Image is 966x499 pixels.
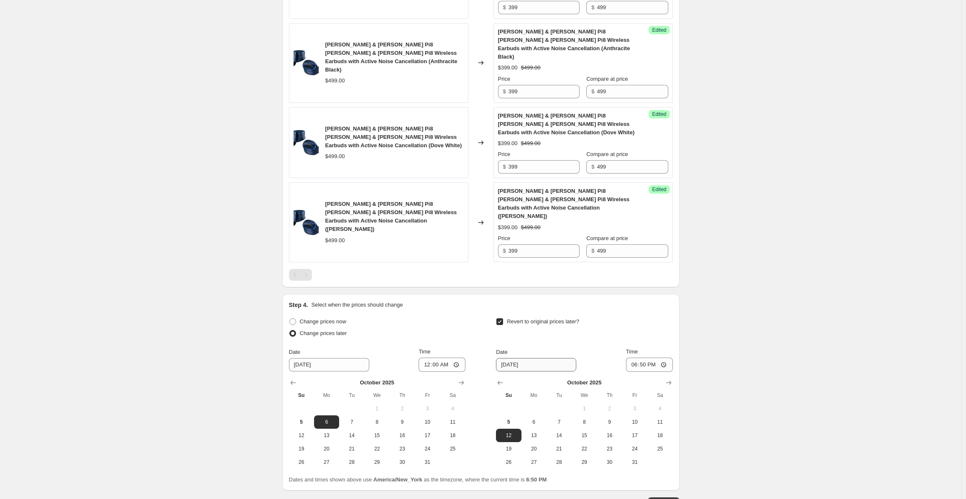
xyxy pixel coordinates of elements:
[550,445,568,452] span: 21
[521,429,547,442] button: Monday October 13 2025
[339,415,364,429] button: Tuesday October 7 2025
[390,455,415,469] button: Thursday October 30 2025
[300,318,346,325] span: Change prices now
[364,389,389,402] th: Wednesday
[652,186,666,193] span: Edited
[440,442,465,455] button: Saturday October 25 2025
[521,442,547,455] button: Monday October 20 2025
[521,139,541,148] strike: $499.00
[525,445,543,452] span: 20
[325,77,345,85] div: $499.00
[317,392,336,399] span: Mo
[364,429,389,442] button: Wednesday October 15 2025
[418,459,437,466] span: 31
[364,402,389,415] button: Wednesday October 1 2025
[521,415,547,429] button: Monday October 6 2025
[600,432,618,439] span: 16
[292,432,311,439] span: 12
[415,442,440,455] button: Friday October 24 2025
[575,419,593,425] span: 8
[600,405,618,412] span: 2
[626,358,673,372] input: 12:00
[622,402,647,415] button: Friday October 3 2025
[496,455,521,469] button: Sunday October 26 2025
[591,248,594,254] span: $
[651,392,669,399] span: Sa
[289,269,312,281] nav: Pagination
[550,392,568,399] span: Tu
[314,455,339,469] button: Monday October 27 2025
[591,4,594,10] span: $
[342,459,361,466] span: 28
[390,389,415,402] th: Thursday
[311,301,403,309] p: Select when the prices should change
[550,432,568,439] span: 14
[498,235,511,241] span: Price
[498,139,518,148] div: $399.00
[289,455,314,469] button: Sunday October 26 2025
[440,415,465,429] button: Saturday October 11 2025
[364,442,389,455] button: Wednesday October 22 2025
[317,432,336,439] span: 13
[626,432,644,439] span: 17
[622,429,647,442] button: Friday October 17 2025
[547,415,572,429] button: Tuesday October 7 2025
[342,419,361,425] span: 7
[499,459,518,466] span: 26
[525,459,543,466] span: 27
[521,64,541,72] strike: $499.00
[622,415,647,429] button: Friday October 10 2025
[651,432,669,439] span: 18
[647,389,672,402] th: Saturday
[339,389,364,402] th: Tuesday
[498,64,518,72] div: $399.00
[317,459,336,466] span: 27
[521,389,547,402] th: Monday
[419,358,465,372] input: 12:00
[289,349,300,355] span: Date
[498,28,630,60] span: [PERSON_NAME] & [PERSON_NAME] Pi8 [PERSON_NAME] & [PERSON_NAME] Pi8 Wireless Earbuds with Active ...
[325,125,462,148] span: [PERSON_NAME] & [PERSON_NAME] Pi8 [PERSON_NAME] & [PERSON_NAME] Pi8 Wireless Earbuds with Active ...
[368,419,386,425] span: 8
[626,459,644,466] span: 31
[575,392,593,399] span: We
[368,392,386,399] span: We
[496,415,521,429] button: Today Sunday October 5 2025
[287,377,299,389] button: Show previous month, September 2025
[622,455,647,469] button: Friday October 31 2025
[572,389,597,402] th: Wednesday
[373,476,422,483] b: America/New_York
[494,377,506,389] button: Show previous month, September 2025
[622,442,647,455] button: Friday October 24 2025
[651,419,669,425] span: 11
[368,445,386,452] span: 22
[418,432,437,439] span: 17
[547,429,572,442] button: Tuesday October 14 2025
[496,358,576,371] input: 10/5/2025
[498,151,511,157] span: Price
[418,405,437,412] span: 3
[597,415,622,429] button: Thursday October 9 2025
[289,415,314,429] button: Today Sunday October 5 2025
[498,188,630,219] span: [PERSON_NAME] & [PERSON_NAME] Pi8 [PERSON_NAME] & [PERSON_NAME] Pi8 Wireless Earbuds with Active ...
[597,442,622,455] button: Thursday October 23 2025
[591,88,594,95] span: $
[289,301,308,309] h2: Step 4.
[600,419,618,425] span: 9
[364,455,389,469] button: Wednesday October 29 2025
[415,402,440,415] button: Friday October 3 2025
[525,419,543,425] span: 6
[547,455,572,469] button: Tuesday October 28 2025
[572,402,597,415] button: Wednesday October 1 2025
[418,392,437,399] span: Fr
[443,432,462,439] span: 18
[314,389,339,402] th: Monday
[525,432,543,439] span: 13
[647,415,672,429] button: Saturday October 11 2025
[393,392,411,399] span: Th
[622,389,647,402] th: Friday
[651,405,669,412] span: 4
[289,476,547,483] span: Dates and times shown above use as the timezone, where the current time is
[339,429,364,442] button: Tuesday October 14 2025
[586,235,628,241] span: Compare at price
